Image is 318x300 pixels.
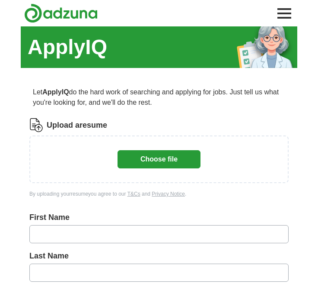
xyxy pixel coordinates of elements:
button: Toggle main navigation menu [275,4,294,23]
label: Upload a resume [47,119,107,131]
img: Adzuna logo [24,3,98,23]
label: First Name [29,212,289,223]
a: T&Cs [127,191,140,197]
a: Privacy Notice [152,191,185,197]
strong: ApplyIQ [42,88,69,96]
h1: ApplyIQ [28,32,107,63]
label: Last Name [29,250,289,262]
div: By uploading your resume you agree to our and . [29,190,289,198]
button: Choose file [118,150,200,168]
p: Let do the hard work of searching and applying for jobs. Just tell us what you're looking for, an... [29,84,289,111]
img: CV Icon [29,118,43,132]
